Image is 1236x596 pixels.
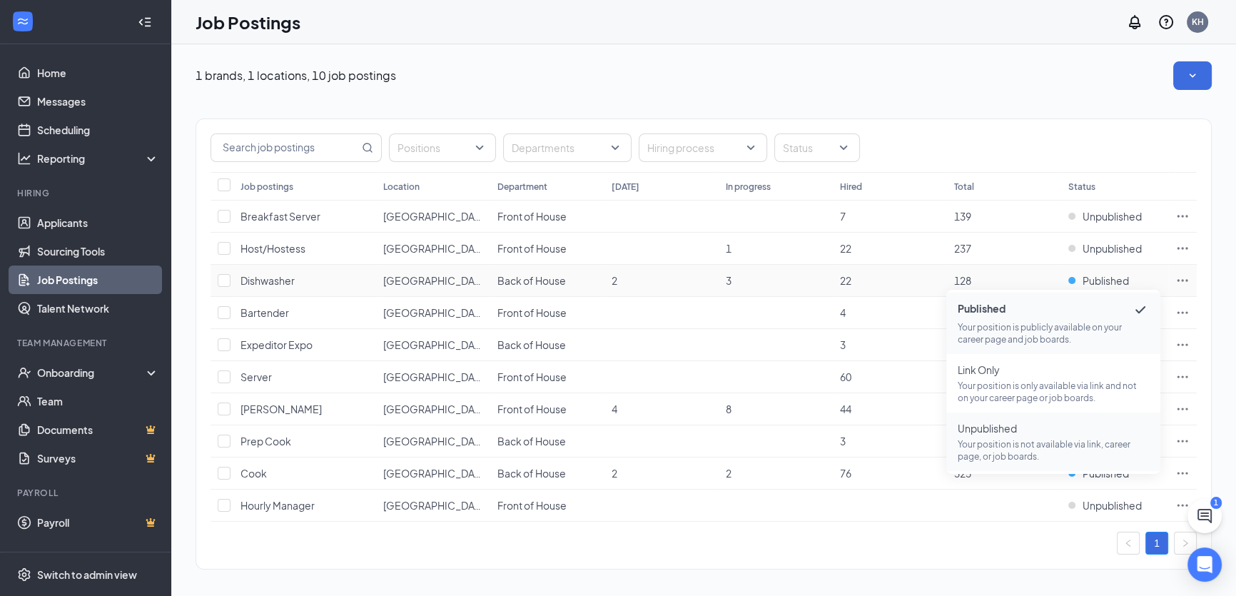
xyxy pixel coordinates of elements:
[37,365,147,380] div: Onboarding
[612,274,617,287] span: 2
[1173,61,1212,90] button: SmallChevronDown
[1174,532,1197,555] button: right
[612,403,617,415] span: 4
[1061,172,1168,201] th: Status
[497,306,567,319] span: Front of House
[958,321,1149,345] p: Your position is publicly available on your career page and job boards.
[958,363,1149,377] span: Link Only
[383,338,487,351] span: [GEOGRAPHIC_DATA]
[490,361,604,393] td: Front of House
[490,393,604,425] td: Front of House
[1083,209,1142,223] span: Unpublished
[1175,402,1190,416] svg: Ellipses
[497,181,547,193] div: Department
[37,59,159,87] a: Home
[1175,209,1190,223] svg: Ellipses
[726,467,731,480] span: 2
[362,142,373,153] svg: MagnifyingGlass
[840,467,851,480] span: 76
[954,242,971,255] span: 237
[490,329,604,361] td: Back of House
[376,297,490,329] td: Rock Springs
[37,87,159,116] a: Messages
[604,172,719,201] th: [DATE]
[240,435,291,448] span: Prep Cook
[497,274,566,287] span: Back of House
[947,172,1061,201] th: Total
[958,380,1149,404] p: Your position is only available via link and not on your career page or job boards.
[1083,273,1129,288] span: Published
[383,306,487,319] span: [GEOGRAPHIC_DATA]
[37,116,159,144] a: Scheduling
[1192,16,1204,28] div: KH
[240,499,315,512] span: Hourly Manager
[954,210,971,223] span: 139
[497,435,566,448] span: Back of House
[1181,539,1190,547] span: right
[17,365,31,380] svg: UserCheck
[490,233,604,265] td: Front of House
[240,210,320,223] span: Breakfast Server
[240,338,313,351] span: Expeditor Expo
[958,301,1149,318] span: Published
[1083,498,1142,512] span: Unpublished
[1175,241,1190,256] svg: Ellipses
[497,210,567,223] span: Front of House
[17,151,31,166] svg: Analysis
[383,242,487,255] span: [GEOGRAPHIC_DATA]
[376,265,490,297] td: Rock Springs
[17,337,156,349] div: Team Management
[16,14,30,29] svg: WorkstreamLogo
[1117,532,1140,555] li: Previous Page
[497,499,567,512] span: Front of House
[1132,301,1149,318] svg: Checkmark
[1146,532,1167,554] a: 1
[490,201,604,233] td: Front of House
[376,490,490,522] td: Rock Springs
[490,490,604,522] td: Front of House
[1158,14,1175,31] svg: QuestionInfo
[383,210,487,223] span: [GEOGRAPHIC_DATA]
[383,274,487,287] span: [GEOGRAPHIC_DATA]
[37,508,159,537] a: PayrollCrown
[383,499,487,512] span: [GEOGRAPHIC_DATA]
[240,403,322,415] span: [PERSON_NAME]
[1175,305,1190,320] svg: Ellipses
[1175,466,1190,480] svg: Ellipses
[1210,497,1222,509] div: 1
[1196,507,1213,525] svg: ChatActive
[1117,532,1140,555] button: left
[1124,539,1133,547] span: left
[1175,273,1190,288] svg: Ellipses
[37,151,160,166] div: Reporting
[954,274,971,287] span: 128
[1175,370,1190,384] svg: Ellipses
[1175,498,1190,512] svg: Ellipses
[726,403,731,415] span: 8
[383,403,487,415] span: [GEOGRAPHIC_DATA]
[497,242,567,255] span: Front of House
[1175,338,1190,352] svg: Ellipses
[240,306,289,319] span: Bartender
[240,242,305,255] span: Host/Hostess
[383,435,487,448] span: [GEOGRAPHIC_DATA]
[376,201,490,233] td: Rock Springs
[196,68,396,84] p: 1 brands, 1 locations, 10 job postings
[37,237,159,266] a: Sourcing Tools
[376,425,490,458] td: Rock Springs
[612,467,617,480] span: 2
[840,274,851,287] span: 22
[726,242,731,255] span: 1
[497,467,566,480] span: Back of House
[17,487,156,499] div: Payroll
[376,233,490,265] td: Rock Springs
[211,134,359,161] input: Search job postings
[490,297,604,329] td: Front of House
[840,403,851,415] span: 44
[1145,532,1168,555] li: 1
[958,421,1149,435] span: Unpublished
[17,187,156,199] div: Hiring
[376,393,490,425] td: Rock Springs
[1187,547,1222,582] div: Open Intercom Messenger
[37,415,159,444] a: DocumentsCrown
